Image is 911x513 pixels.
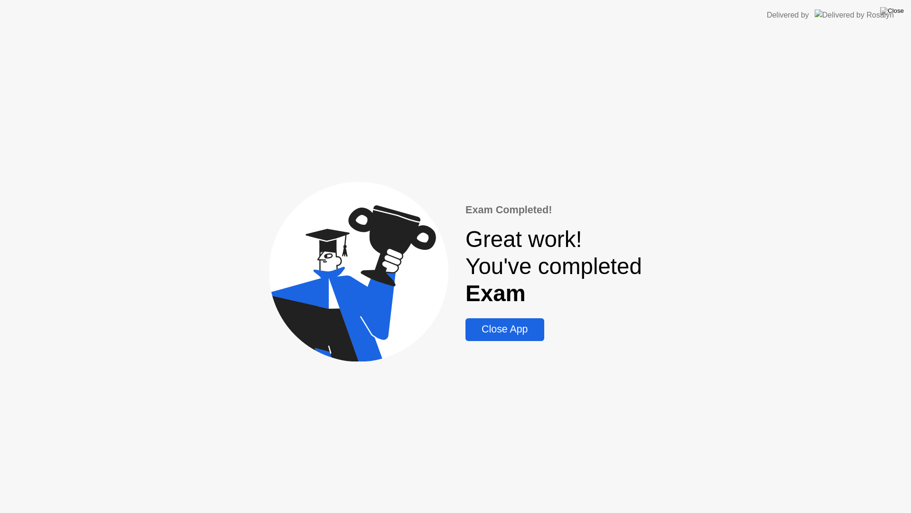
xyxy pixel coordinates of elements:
div: Great work! You've completed [465,226,642,307]
img: Close [880,7,904,15]
div: Delivered by [767,9,809,21]
button: Close App [465,318,544,341]
div: Close App [468,323,541,335]
div: Exam Completed! [465,202,642,218]
img: Delivered by Rosalyn [815,9,894,20]
b: Exam [465,281,526,306]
